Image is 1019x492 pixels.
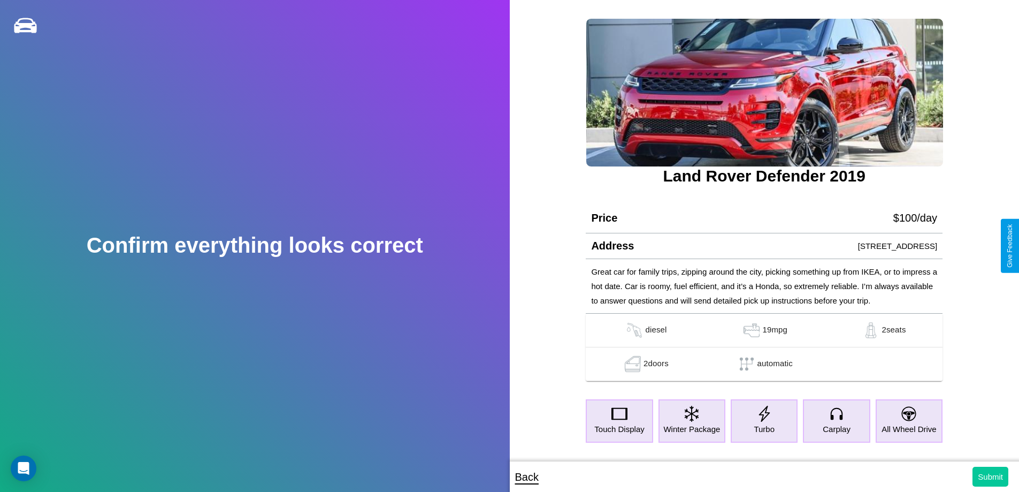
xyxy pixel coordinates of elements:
p: diesel [645,322,666,338]
p: All Wheel Drive [882,422,937,436]
img: gas [860,322,882,338]
h2: Confirm everything looks correct [87,233,423,258]
p: 19 mpg [762,322,787,338]
div: Open Intercom Messenger [11,456,36,481]
p: 2 doors [643,356,669,372]
img: gas [624,322,645,338]
table: simple table [586,314,943,381]
p: automatic [757,356,793,372]
h4: Address [591,240,634,252]
img: gas [622,356,643,372]
p: 2 seats [882,322,906,338]
p: Carplay [823,422,851,436]
p: Touch Display [594,422,644,436]
div: Give Feedback [1006,224,1014,268]
h4: Price [591,212,617,224]
p: $ 100 /day [893,208,937,228]
p: Back [515,467,539,487]
p: Winter Package [663,422,720,436]
img: gas [741,322,762,338]
p: [STREET_ADDRESS] [858,239,937,253]
p: Great car for family trips, zipping around the city, picking something up from IKEA, or to impres... [591,264,937,308]
button: Submit [972,467,1008,487]
p: Turbo [754,422,775,436]
h3: Land Rover Defender 2019 [586,167,943,185]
